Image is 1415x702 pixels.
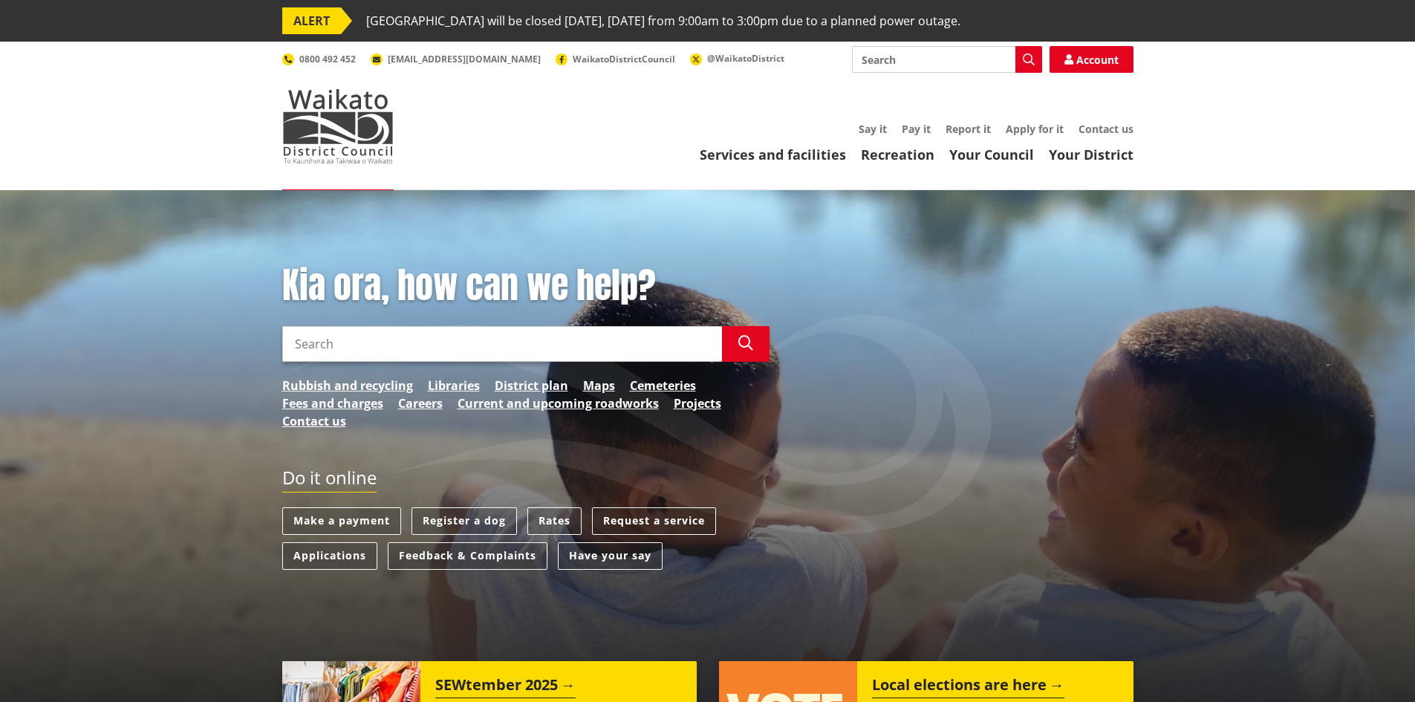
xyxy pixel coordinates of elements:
a: Rubbish and recycling [282,377,413,394]
a: Have your say [558,542,663,570]
a: Applications [282,542,377,570]
a: Account [1050,46,1133,73]
a: Your Council [949,146,1034,163]
a: Services and facilities [700,146,846,163]
span: 0800 492 452 [299,53,356,65]
a: @WaikatoDistrict [690,52,784,65]
a: Contact us [282,412,346,430]
a: Projects [674,394,721,412]
a: Pay it [902,122,931,136]
span: WaikatoDistrictCouncil [573,53,675,65]
a: WaikatoDistrictCouncil [556,53,675,65]
a: Feedback & Complaints [388,542,547,570]
a: Request a service [592,507,716,535]
h1: Kia ora, how can we help? [282,264,770,308]
input: Search input [282,326,722,362]
span: ALERT [282,7,341,34]
a: Current and upcoming roadworks [458,394,659,412]
a: Report it [946,122,991,136]
img: Waikato District Council - Te Kaunihera aa Takiwaa o Waikato [282,89,394,163]
a: Recreation [861,146,934,163]
a: District plan [495,377,568,394]
a: Make a payment [282,507,401,535]
a: Maps [583,377,615,394]
input: Search input [852,46,1042,73]
a: Rates [527,507,582,535]
h2: SEWtember 2025 [435,676,576,698]
a: Fees and charges [282,394,383,412]
h2: Do it online [282,467,377,493]
a: Apply for it [1006,122,1064,136]
span: [GEOGRAPHIC_DATA] will be closed [DATE], [DATE] from 9:00am to 3:00pm due to a planned power outage. [366,7,960,34]
h2: Local elections are here [872,676,1064,698]
a: 0800 492 452 [282,53,356,65]
a: [EMAIL_ADDRESS][DOMAIN_NAME] [371,53,541,65]
a: Your District [1049,146,1133,163]
a: Careers [398,394,443,412]
a: Say it [859,122,887,136]
span: [EMAIL_ADDRESS][DOMAIN_NAME] [388,53,541,65]
span: @WaikatoDistrict [707,52,784,65]
a: Libraries [428,377,480,394]
a: Register a dog [412,507,517,535]
a: Cemeteries [630,377,696,394]
a: Contact us [1079,122,1133,136]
